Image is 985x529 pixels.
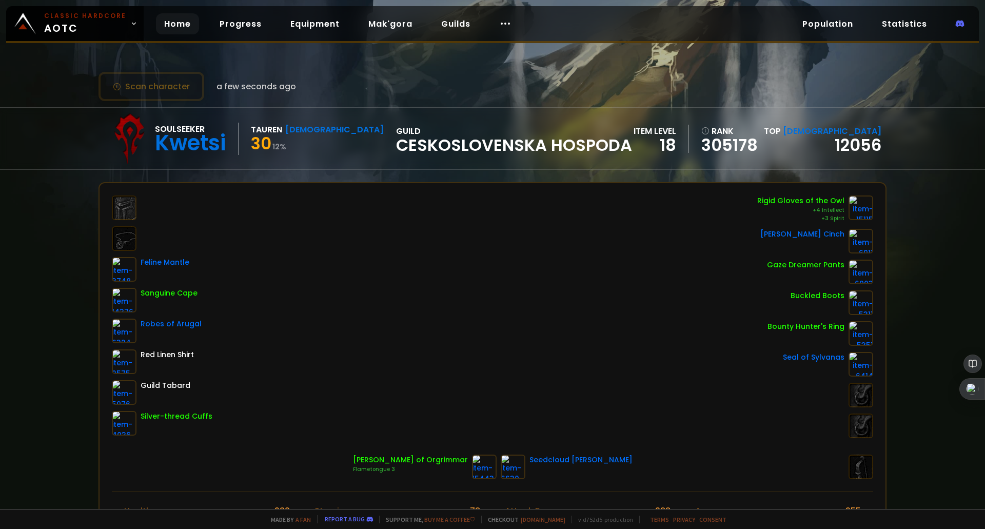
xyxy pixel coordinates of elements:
a: Statistics [874,13,935,34]
img: item-6630 [501,455,525,479]
div: Seal of Sylvanas [783,352,844,363]
span: Made by [265,516,311,523]
span: Ceskoslovenska Hospoda [396,138,632,153]
div: Tauren [251,123,282,136]
div: 288 [655,504,671,517]
a: Report a bug [325,515,365,523]
img: item-6324 [112,319,136,343]
small: 12 % [272,142,286,152]
div: Robes of Arugal [141,319,202,329]
a: Home [156,13,199,34]
div: item level [634,125,676,138]
div: rank [701,125,758,138]
div: Armor [695,504,721,517]
div: Seedcloud [PERSON_NAME] [529,455,633,465]
a: Consent [699,516,726,523]
a: 12056 [835,133,881,156]
a: Equipment [282,13,348,34]
div: [PERSON_NAME] of Orgrimmar [353,455,468,465]
div: Kwetsi [155,135,226,151]
div: Top [764,125,881,138]
span: Support me, [379,516,475,523]
a: Mak'gora [360,13,421,34]
img: item-2575 [112,349,136,374]
a: Progress [211,13,270,34]
button: Scan character [98,72,204,101]
div: +3 Spirit [757,214,844,223]
span: [DEMOGRAPHIC_DATA] [783,125,881,137]
img: item-15115 [849,195,873,220]
a: Buy me a coffee [424,516,475,523]
a: Guilds [433,13,479,34]
img: item-6903 [849,260,873,284]
div: Guild Tabard [141,380,190,391]
div: Flametongue 3 [353,465,468,474]
a: Classic HardcoreAOTC [6,6,144,41]
div: Soulseeker [155,123,226,135]
div: +4 Intellect [757,206,844,214]
img: item-4036 [112,411,136,436]
div: Feline Mantle [141,257,189,268]
img: item-15443 [472,455,497,479]
img: item-3748 [112,257,136,282]
img: item-5351 [849,321,873,346]
img: item-6414 [849,352,873,377]
div: Sanguine Cape [141,288,198,299]
div: 982 [274,504,290,517]
img: item-5976 [112,380,136,405]
div: Silver-thread Cuffs [141,411,212,422]
div: 18 [634,138,676,153]
img: item-6911 [849,229,873,253]
div: guild [396,125,632,153]
span: Checkout [481,516,565,523]
span: v. d752d5 - production [572,516,633,523]
a: [DOMAIN_NAME] [521,516,565,523]
a: 305178 [701,138,758,153]
div: Health [124,504,151,517]
div: 955 [845,504,861,517]
a: a fan [295,516,311,523]
div: Red Linen Shirt [141,349,194,360]
div: Bounty Hunter's Ring [767,321,844,332]
div: [DEMOGRAPHIC_DATA] [285,123,384,136]
div: Rigid Gloves of the Owl [757,195,844,206]
img: item-5311 [849,290,873,315]
div: Buckled Boots [791,290,844,301]
div: Stamina [314,504,350,517]
a: Terms [650,516,669,523]
a: Privacy [673,516,695,523]
small: Classic Hardcore [44,11,126,21]
span: 30 [251,132,271,155]
div: 78 [470,504,480,517]
img: item-14376 [112,288,136,312]
span: AOTC [44,11,126,36]
div: [PERSON_NAME] Cinch [760,229,844,240]
a: Population [794,13,861,34]
div: Attack Power [505,504,560,517]
div: Gaze Dreamer Pants [767,260,844,270]
span: a few seconds ago [216,80,296,93]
